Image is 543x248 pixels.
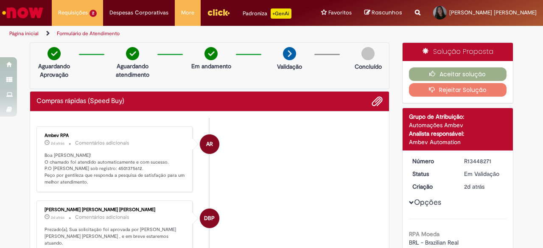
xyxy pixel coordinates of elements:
[406,182,458,191] dt: Criação
[364,9,402,17] a: Rascunhos
[36,98,124,105] h2: Compras rápidas (Speed Buy) Histórico de tíquete
[51,141,64,146] time: 26/08/2025 13:39:39
[464,183,484,190] time: 26/08/2025 13:13:34
[109,8,168,17] span: Despesas Corporativas
[45,226,186,246] p: Prezado(a), Sua solicitação foi aprovada por [PERSON_NAME] [PERSON_NAME] [PERSON_NAME] , e em bre...
[355,62,382,71] p: Concluído
[409,129,507,138] div: Analista responsável:
[191,62,231,70] p: Em andamento
[112,62,153,79] p: Aguardando atendimento
[409,239,459,246] span: BRL - Brazilian Real
[409,83,507,97] button: Rejeitar Solução
[409,230,439,238] b: RPA Moeda
[207,6,230,19] img: click_logo_yellow_360x200.png
[406,157,458,165] dt: Número
[51,141,64,146] span: 2d atrás
[51,215,64,220] span: 2d atrás
[406,170,458,178] dt: Status
[200,209,219,228] div: Daniela Bento Pereira Da Cunha
[271,8,291,19] p: +GenAi
[126,47,139,60] img: check-circle-green.png
[206,134,213,154] span: AR
[361,47,375,60] img: img-circle-grey.png
[34,62,75,79] p: Aguardando Aprovação
[409,138,507,146] div: Ambev Automation
[204,208,215,228] span: DBP
[464,182,504,191] div: 26/08/2025 13:13:34
[90,10,97,17] span: 2
[181,8,194,17] span: More
[45,152,186,186] p: Boa [PERSON_NAME]! O chamado foi atendido automaticamente e com sucesso. P.O [PERSON_NAME] sob re...
[464,157,504,165] div: R13448271
[6,26,355,42] ul: Trilhas de página
[403,43,513,61] div: Solução Proposta
[58,8,88,17] span: Requisições
[449,9,537,16] span: [PERSON_NAME] [PERSON_NAME]
[57,30,120,37] a: Formulário de Atendimento
[243,8,291,19] div: Padroniza
[9,30,39,37] a: Página inicial
[204,47,218,60] img: check-circle-green.png
[45,133,186,138] div: Ambev RPA
[372,96,383,107] button: Adicionar anexos
[409,67,507,81] button: Aceitar solução
[75,139,129,147] small: Comentários adicionais
[328,8,352,17] span: Favoritos
[51,215,64,220] time: 26/08/2025 13:26:27
[372,8,402,17] span: Rascunhos
[277,62,302,71] p: Validação
[48,47,61,60] img: check-circle-green.png
[409,112,507,121] div: Grupo de Atribuição:
[200,134,219,154] div: Ambev RPA
[45,207,186,212] div: [PERSON_NAME] [PERSON_NAME] [PERSON_NAME]
[75,214,129,221] small: Comentários adicionais
[1,4,45,21] img: ServiceNow
[409,121,507,129] div: Automações Ambev
[464,170,504,178] div: Em Validação
[464,183,484,190] span: 2d atrás
[283,47,296,60] img: arrow-next.png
